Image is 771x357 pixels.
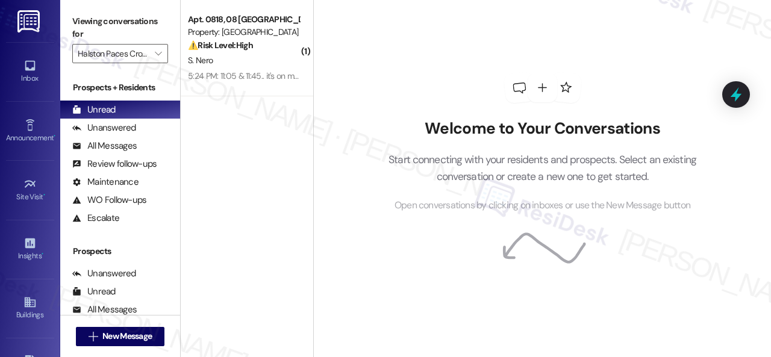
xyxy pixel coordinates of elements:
[155,49,161,58] i: 
[370,119,715,138] h2: Welcome to Your Conversations
[370,151,715,185] p: Start connecting with your residents and prospects. Select an existing conversation or create a n...
[188,70,328,81] div: 5:24 PM: 11:05 & 11:45.. it's on my camera
[42,250,43,258] span: •
[6,55,54,88] a: Inbox
[6,233,54,265] a: Insights •
[72,267,136,280] div: Unanswered
[76,327,165,346] button: New Message
[54,132,55,140] span: •
[72,176,139,188] div: Maintenance
[60,245,180,258] div: Prospects
[188,26,299,39] div: Property: [GEOGRAPHIC_DATA]
[188,55,213,66] span: S. Nero
[395,198,690,213] span: Open conversations by clicking on inboxes or use the New Message button
[72,303,137,316] div: All Messages
[72,122,136,134] div: Unanswered
[188,13,299,26] div: Apt. 0818, 08 [GEOGRAPHIC_DATA]
[72,285,116,298] div: Unread
[6,292,54,324] a: Buildings
[72,212,119,225] div: Escalate
[78,44,149,63] input: All communities
[17,10,42,33] img: ResiDesk Logo
[72,104,116,116] div: Unread
[72,12,168,44] label: Viewing conversations for
[72,194,146,206] div: WO Follow-ups
[60,81,180,94] div: Prospects + Residents
[188,40,253,51] strong: ⚠️ Risk Level: High
[72,158,157,170] div: Review follow-ups
[89,332,98,341] i: 
[6,174,54,206] a: Site Visit •
[72,140,137,152] div: All Messages
[43,191,45,199] span: •
[102,330,152,343] span: New Message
